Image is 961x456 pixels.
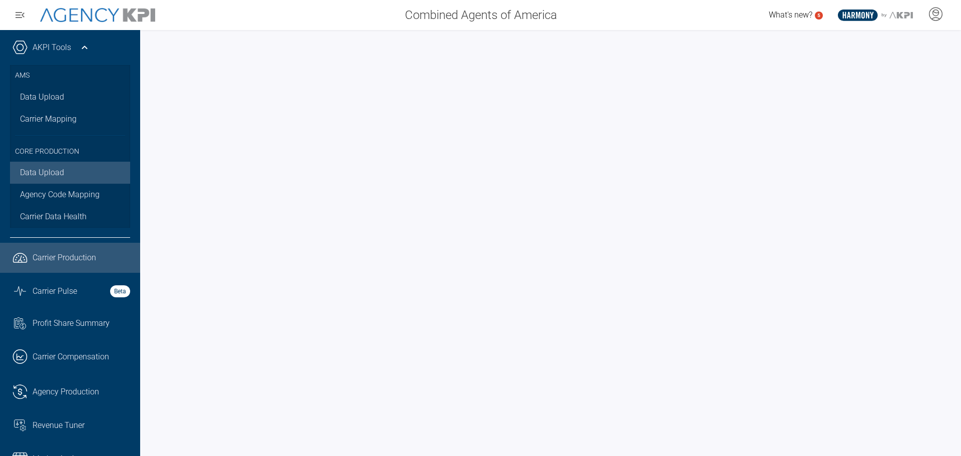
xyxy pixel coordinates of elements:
span: Agency Production [33,386,99,398]
span: Profit Share Summary [33,317,110,329]
span: Carrier Pulse [33,285,77,297]
h3: Core Production [15,135,125,162]
span: Carrier Data Health [20,211,87,223]
span: What's new? [769,10,812,20]
a: Data Upload [10,162,130,184]
a: 5 [815,12,823,20]
span: Revenue Tuner [33,419,85,431]
a: Data Upload [10,86,130,108]
span: Carrier Compensation [33,351,109,363]
img: AgencyKPI [40,8,155,23]
a: Carrier Mapping [10,108,130,130]
span: Combined Agents of America [405,6,557,24]
h3: AMS [15,65,125,86]
text: 5 [817,13,820,18]
strong: Beta [110,285,130,297]
a: Carrier Data Health [10,206,130,228]
a: Agency Code Mapping [10,184,130,206]
span: Carrier Production [33,252,96,264]
a: AKPI Tools [33,42,71,54]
